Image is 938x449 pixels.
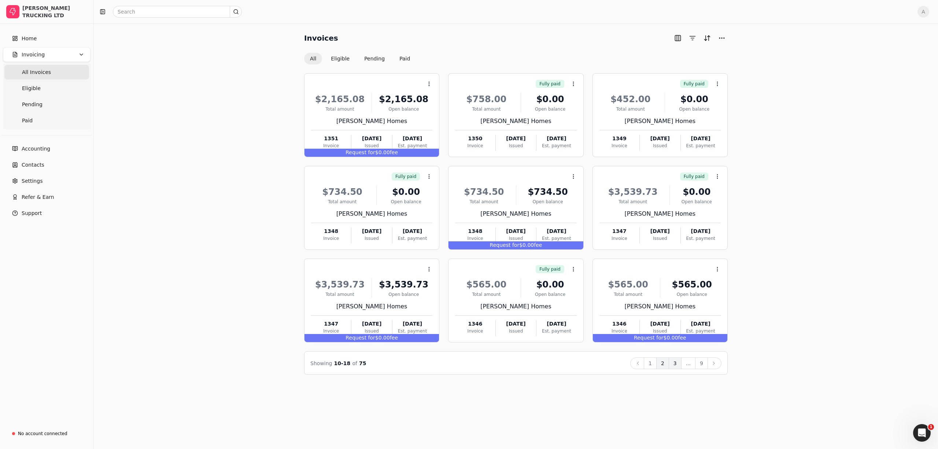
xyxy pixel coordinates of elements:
[455,209,576,218] div: [PERSON_NAME] Homes
[681,227,721,235] div: [DATE]
[311,278,369,291] div: $3,539.73
[668,93,721,106] div: $0.00
[599,302,721,311] div: [PERSON_NAME] Homes
[392,320,432,328] div: [DATE]
[599,117,721,126] div: [PERSON_NAME] Homes
[351,227,392,235] div: [DATE]
[448,241,583,249] div: $0.00
[496,320,536,328] div: [DATE]
[496,328,536,334] div: Issued
[3,174,91,188] a: Settings
[4,113,89,128] a: Paid
[351,320,392,328] div: [DATE]
[634,335,664,341] span: Request for
[928,424,934,430] span: 1
[599,291,657,298] div: Total amount
[455,142,495,149] div: Invoice
[496,135,536,142] div: [DATE]
[524,291,577,298] div: Open balance
[716,32,728,44] button: More
[311,291,369,298] div: Total amount
[3,206,91,220] button: Support
[311,227,351,235] div: 1348
[311,328,351,334] div: Invoice
[18,430,67,437] div: No account connected
[673,198,721,205] div: Open balance
[917,6,929,18] button: A
[4,81,89,96] a: Eligible
[640,320,680,328] div: [DATE]
[455,278,517,291] div: $565.00
[311,135,351,142] div: 1351
[359,360,366,366] span: 75
[22,4,87,19] div: [PERSON_NAME] TRUCKING LTD
[913,424,931,442] iframe: Intercom live chat
[390,149,398,155] span: fee
[22,177,43,185] span: Settings
[534,242,542,248] span: fee
[536,235,576,242] div: Est. payment
[640,142,680,149] div: Issued
[346,149,375,155] span: Request for
[304,149,439,157] div: $0.00
[668,106,721,112] div: Open balance
[519,185,577,198] div: $734.50
[392,227,432,235] div: [DATE]
[455,185,513,198] div: $734.50
[311,235,351,242] div: Invoice
[3,141,91,156] a: Accounting
[375,106,432,112] div: Open balance
[392,135,432,142] div: [DATE]
[599,209,721,218] div: [PERSON_NAME] Homes
[455,235,495,242] div: Invoice
[375,93,432,106] div: $2,165.08
[310,360,332,366] span: Showing
[351,328,392,334] div: Issued
[351,235,392,242] div: Issued
[22,35,37,42] span: Home
[325,53,355,64] button: Eligible
[524,106,577,112] div: Open balance
[599,106,662,112] div: Total amount
[22,117,33,125] span: Paid
[311,302,432,311] div: [PERSON_NAME] Homes
[599,185,666,198] div: $3,539.73
[3,427,91,440] a: No account connected
[390,335,398,341] span: fee
[695,357,708,369] button: 9
[496,142,536,149] div: Issued
[346,335,375,341] span: Request for
[455,106,517,112] div: Total amount
[455,227,495,235] div: 1348
[311,106,369,112] div: Total amount
[599,198,666,205] div: Total amount
[599,235,639,242] div: Invoice
[496,235,536,242] div: Issued
[539,266,560,272] span: Fully paid
[3,47,91,62] button: Invoicing
[678,335,686,341] span: fee
[536,227,576,235] div: [DATE]
[311,93,369,106] div: $2,165.08
[22,161,44,169] span: Contacts
[375,291,432,298] div: Open balance
[663,291,721,298] div: Open balance
[4,65,89,79] a: All Invoices
[304,334,439,342] div: $0.00
[599,93,662,106] div: $452.00
[455,302,576,311] div: [PERSON_NAME] Homes
[455,198,513,205] div: Total amount
[4,97,89,112] a: Pending
[3,31,91,46] a: Home
[684,81,705,87] span: Fully paid
[304,53,416,64] div: Invoice filter options
[113,6,242,18] input: Search
[22,101,43,108] span: Pending
[599,142,639,149] div: Invoice
[599,227,639,235] div: 1347
[392,328,432,334] div: Est. payment
[656,357,669,369] button: 2
[524,93,577,106] div: $0.00
[681,142,721,149] div: Est. payment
